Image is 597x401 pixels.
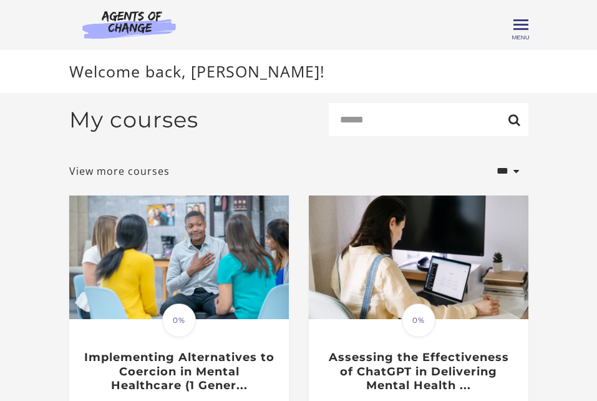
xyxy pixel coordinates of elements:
[69,10,189,39] img: Agents of Change Logo
[82,350,275,393] h3: Implementing Alternatives to Coercion in Mental Healthcare (1 Gener...
[513,24,528,26] span: Toggle menu
[162,304,196,337] span: 0%
[512,34,529,41] span: Menu
[513,17,528,32] button: Toggle menu Menu
[402,304,435,337] span: 0%
[69,164,170,179] a: View more courses
[69,60,528,84] p: Welcome back, [PERSON_NAME]!
[322,350,515,393] h3: Assessing the Effectiveness of ChatGPT in Delivering Mental Health ...
[69,107,198,133] h2: My courses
